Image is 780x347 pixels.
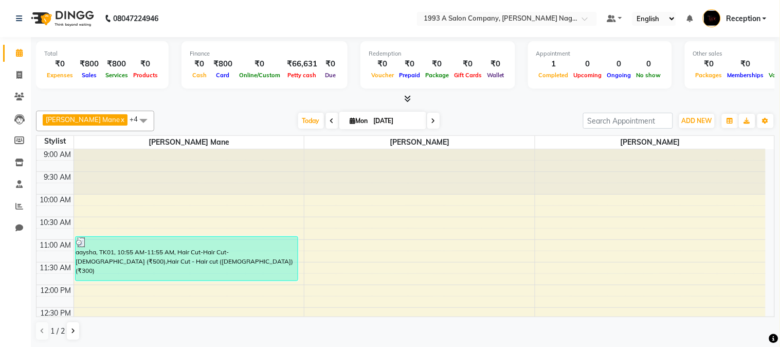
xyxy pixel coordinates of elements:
div: ₹800 [76,58,103,70]
span: Sales [79,72,99,79]
span: Completed [536,72,571,79]
span: [PERSON_NAME] [304,136,535,149]
span: Reception [726,13,760,24]
span: Package [423,72,451,79]
span: Mon [348,117,371,125]
div: 10:00 AM [38,195,74,205]
div: 1 [536,58,571,70]
div: Redemption [369,49,507,58]
div: ₹0 [44,58,76,70]
a: x [120,115,124,124]
div: ₹0 [369,58,396,70]
div: 9:00 AM [42,149,74,160]
span: [PERSON_NAME] Mane [46,115,120,124]
div: 11:30 AM [38,263,74,273]
input: 2025-09-01 [371,113,422,129]
span: Due [322,72,338,79]
input: Search Appointment [583,113,673,129]
span: Petty cash [285,72,319,79]
div: ₹66,631 [283,58,321,70]
img: Reception [703,9,721,27]
div: ₹0 [484,58,507,70]
span: Prepaid [396,72,423,79]
div: ₹0 [131,58,160,70]
span: Card [214,72,232,79]
div: aaysha, TK01, 10:55 AM-11:55 AM, Hair Cut-Hair Cut-[DEMOGRAPHIC_DATA] (₹500),Hair Cut - Hair cut ... [76,237,298,281]
div: 11:00 AM [38,240,74,251]
div: Total [44,49,160,58]
span: Packages [693,72,725,79]
span: Gift Cards [451,72,484,79]
img: logo [26,4,97,33]
span: Ongoing [605,72,634,79]
span: +4 [130,115,146,123]
span: Services [103,72,131,79]
div: ₹0 [423,58,451,70]
div: Stylist [37,136,74,147]
div: 12:30 PM [39,308,74,319]
div: 9:30 AM [42,172,74,183]
div: ₹0 [725,58,767,70]
span: Today [298,113,324,129]
div: 10:30 AM [38,217,74,228]
div: ₹0 [237,58,283,70]
span: Cash [190,72,209,79]
div: ₹0 [321,58,339,70]
div: 0 [605,58,634,70]
span: Voucher [369,72,396,79]
button: ADD NEW [679,114,715,128]
div: ₹0 [451,58,484,70]
span: [PERSON_NAME] Mane [74,136,304,149]
div: ₹800 [209,58,237,70]
div: ₹0 [693,58,725,70]
div: ₹0 [190,58,209,70]
span: 1 / 2 [50,326,65,337]
span: Memberships [725,72,767,79]
span: Expenses [44,72,76,79]
span: No show [634,72,664,79]
div: Appointment [536,49,664,58]
span: ADD NEW [682,117,712,125]
span: Products [131,72,160,79]
span: [PERSON_NAME] [535,136,766,149]
div: 12:00 PM [39,285,74,296]
span: Online/Custom [237,72,283,79]
span: Wallet [484,72,507,79]
span: Upcoming [571,72,605,79]
div: ₹800 [103,58,131,70]
div: 0 [634,58,664,70]
div: 0 [571,58,605,70]
div: Finance [190,49,339,58]
b: 08047224946 [113,4,158,33]
div: ₹0 [396,58,423,70]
